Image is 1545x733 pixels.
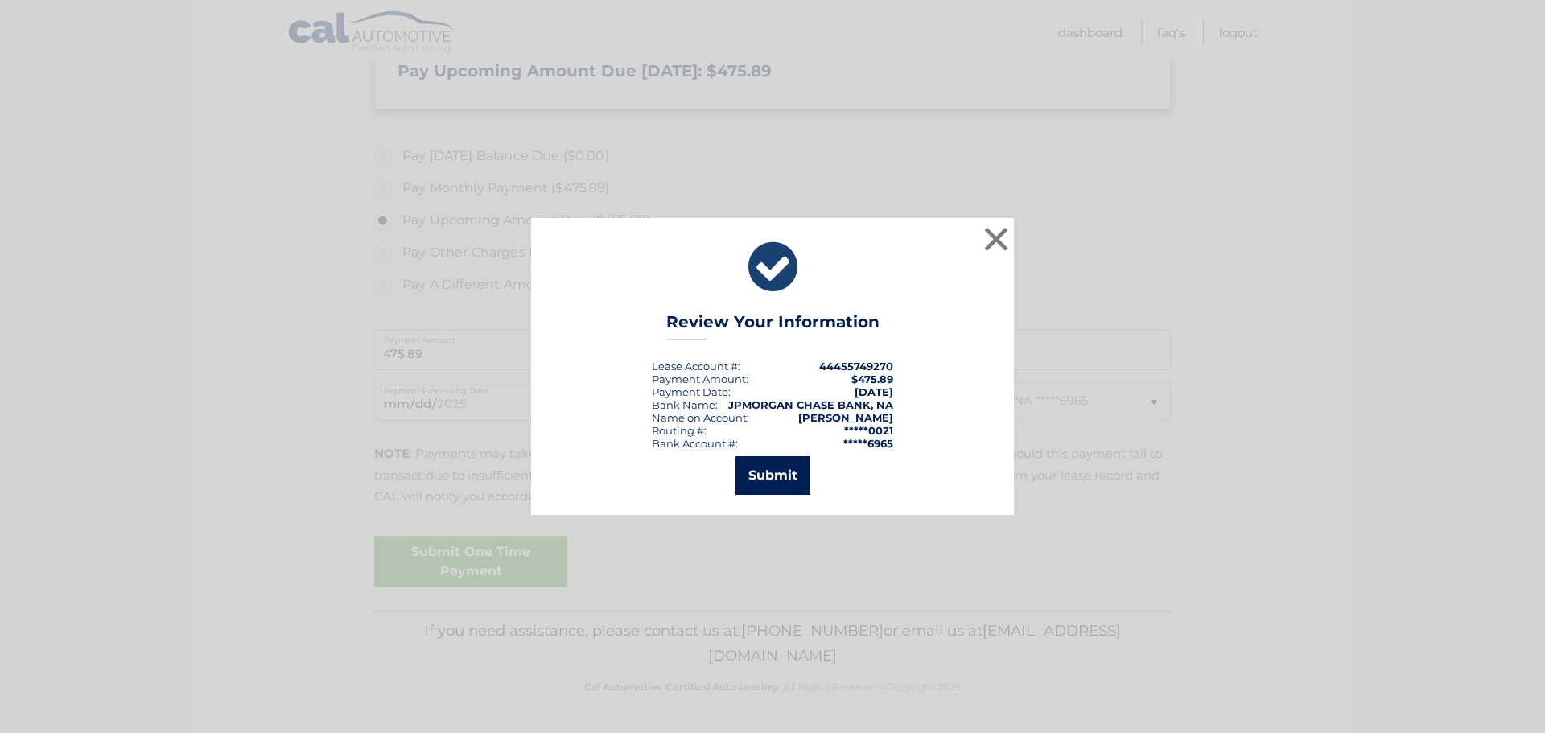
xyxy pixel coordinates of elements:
div: Payment Amount: [652,373,748,385]
span: $475.89 [851,373,893,385]
h3: Review Your Information [666,312,880,340]
button: Submit [735,456,810,495]
span: Payment Date [652,385,728,398]
div: : [652,385,731,398]
strong: JPMORGAN CHASE BANK, NA [728,398,893,411]
div: Lease Account #: [652,360,740,373]
button: × [980,223,1012,255]
div: Bank Account #: [652,437,738,450]
strong: [PERSON_NAME] [798,411,893,424]
strong: 44455749270 [819,360,893,373]
div: Name on Account: [652,411,749,424]
div: Bank Name: [652,398,718,411]
span: [DATE] [855,385,893,398]
div: Routing #: [652,424,707,437]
